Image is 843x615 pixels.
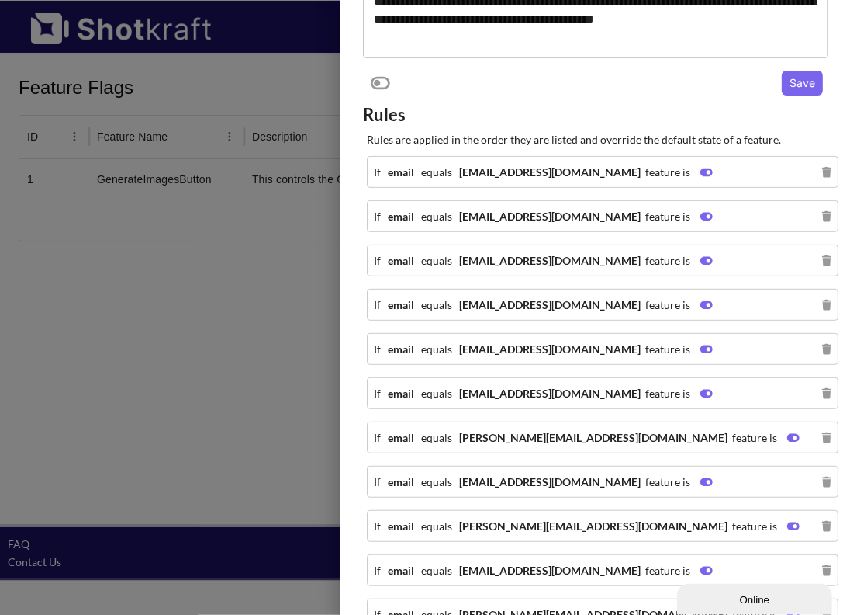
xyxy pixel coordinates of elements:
strong: email [388,475,414,488]
div: Rules [363,103,406,127]
strong: email [388,254,414,267]
strong: email [388,519,414,533]
div: If equals feature is [374,207,713,225]
strong: email [388,431,414,444]
strong: [EMAIL_ADDRESS][DOMAIN_NAME] [459,165,641,179]
strong: [EMAIL_ADDRESS][DOMAIN_NAME] [459,387,641,400]
strong: email [388,342,414,356]
div: Rules are applied in the order they are listed and override the default state of a feature. [363,127,828,152]
strong: email [388,564,414,577]
div: If equals feature is [374,384,713,402]
strong: [EMAIL_ADDRESS][DOMAIN_NAME] [459,210,641,223]
strong: [EMAIL_ADDRESS][DOMAIN_NAME] [459,475,641,488]
button: Save [782,71,823,96]
strong: [EMAIL_ADDRESS][DOMAIN_NAME] [459,298,641,311]
div: If equals feature is [374,163,713,181]
iframe: chat widget [677,581,835,615]
div: If equals feature is [374,340,713,358]
strong: [EMAIL_ADDRESS][DOMAIN_NAME] [459,564,641,577]
div: If equals feature is [374,429,800,446]
strong: [PERSON_NAME][EMAIL_ADDRESS][DOMAIN_NAME] [459,519,727,533]
div: If equals feature is [374,473,713,491]
strong: email [388,210,414,223]
div: If equals feature is [374,296,713,314]
strong: [EMAIL_ADDRESS][DOMAIN_NAME] [459,342,641,356]
strong: email [388,165,414,179]
strong: [PERSON_NAME][EMAIL_ADDRESS][DOMAIN_NAME] [459,431,727,444]
strong: email [388,387,414,400]
div: If equals feature is [374,517,800,535]
div: If equals feature is [374,561,713,579]
strong: email [388,298,414,311]
strong: [EMAIL_ADDRESS][DOMAIN_NAME] [459,254,641,267]
div: If equals feature is [374,252,713,269]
